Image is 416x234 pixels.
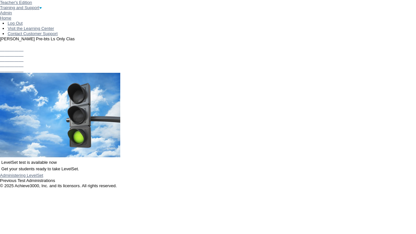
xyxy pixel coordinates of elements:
img: teacher_arrow_small.png [39,7,42,9]
p: LevelSet test is available now [1,160,415,165]
a: Contact Customer Support [7,31,58,36]
a: Log Out [7,21,22,26]
a: Visit the Learning Center [7,26,54,31]
p: Get your students ready to take LevelSet. [1,166,415,172]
